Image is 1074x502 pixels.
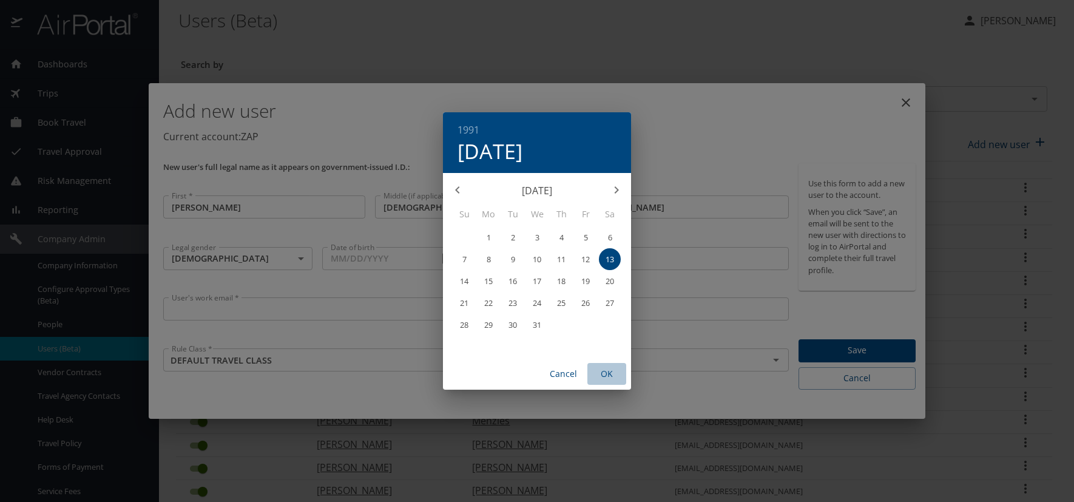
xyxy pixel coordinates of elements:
[606,299,614,307] p: 27
[581,299,590,307] p: 26
[535,234,539,242] p: 3
[533,277,541,285] p: 17
[502,292,524,314] button: 23
[526,226,548,248] button: 3
[460,321,468,329] p: 28
[550,226,572,248] button: 4
[559,234,564,242] p: 4
[484,277,493,285] p: 15
[599,270,621,292] button: 20
[460,277,468,285] p: 14
[508,321,517,329] p: 30
[484,299,493,307] p: 22
[502,208,524,221] span: Tu
[462,256,467,263] p: 7
[453,270,475,292] button: 14
[508,277,517,285] p: 16
[526,208,548,221] span: We
[511,256,515,263] p: 9
[557,299,566,307] p: 25
[526,314,548,336] button: 31
[575,248,596,270] button: 12
[487,234,491,242] p: 1
[478,270,499,292] button: 15
[575,226,596,248] button: 5
[502,314,524,336] button: 30
[606,256,614,263] p: 13
[550,208,572,221] span: Th
[478,248,499,270] button: 8
[526,292,548,314] button: 24
[478,208,499,221] span: Mo
[581,277,590,285] p: 19
[599,248,621,270] button: 13
[458,138,522,164] button: [DATE]
[544,363,583,385] button: Cancel
[508,299,517,307] p: 23
[533,256,541,263] p: 10
[487,256,491,263] p: 8
[453,248,475,270] button: 7
[575,292,596,314] button: 26
[575,270,596,292] button: 19
[587,363,626,385] button: OK
[453,292,475,314] button: 21
[460,299,468,307] p: 21
[458,121,479,138] button: 1991
[584,234,588,242] p: 5
[502,248,524,270] button: 9
[453,208,475,221] span: Su
[453,314,475,336] button: 28
[592,367,621,382] span: OK
[550,248,572,270] button: 11
[575,208,596,221] span: Fr
[526,248,548,270] button: 10
[550,292,572,314] button: 25
[549,367,578,382] span: Cancel
[557,277,566,285] p: 18
[599,292,621,314] button: 27
[478,314,499,336] button: 29
[484,321,493,329] p: 29
[502,270,524,292] button: 16
[550,270,572,292] button: 18
[599,208,621,221] span: Sa
[606,277,614,285] p: 20
[533,321,541,329] p: 31
[581,256,590,263] p: 12
[608,234,612,242] p: 6
[478,226,499,248] button: 1
[472,183,602,198] p: [DATE]
[526,270,548,292] button: 17
[511,234,515,242] p: 2
[557,256,566,263] p: 11
[533,299,541,307] p: 24
[502,226,524,248] button: 2
[599,226,621,248] button: 6
[478,292,499,314] button: 22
